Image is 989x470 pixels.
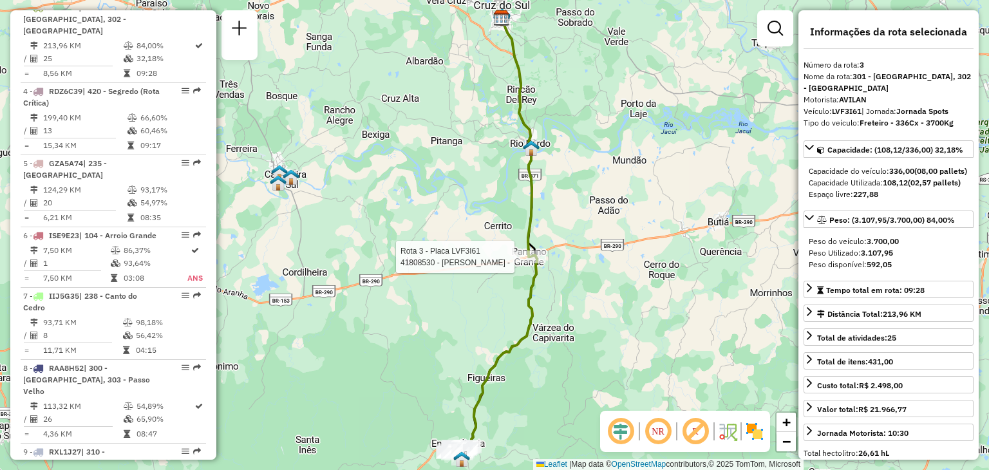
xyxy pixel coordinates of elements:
[23,158,107,180] span: 5 -
[127,114,137,122] i: % de utilização do peso
[182,292,189,299] em: Opções
[817,308,921,320] div: Distância Total:
[124,430,130,438] i: Tempo total em rota
[30,55,38,62] i: Total de Atividades
[49,291,79,301] span: IIJ5G35
[111,274,117,282] i: Tempo total em rota
[42,257,110,270] td: 1
[762,15,788,41] a: Exibir filtros
[23,196,30,209] td: /
[804,211,974,228] a: Peso: (3.107,95/3.700,00) 84,00%
[860,60,864,70] strong: 3
[111,259,120,267] i: % de utilização da cubagem
[193,87,201,95] em: Rota exportada
[453,451,470,467] img: Encruzilhada do Sul
[283,169,299,185] img: FAD Santa Cruz do Sul- Cachoeira
[809,177,968,189] div: Capacidade Utilizada:
[23,86,160,108] span: | 420 - Segredo (Rota Crítica)
[136,428,194,440] td: 08:47
[42,124,127,137] td: 13
[804,352,974,370] a: Total de itens:431,00
[182,447,189,455] em: Opções
[136,67,194,80] td: 09:28
[42,272,110,285] td: 7,50 KM
[23,291,137,312] span: | 238 - Canto do Cedro
[817,380,903,391] div: Custo total:
[49,86,82,96] span: RDZ6C39
[182,159,189,167] em: Opções
[135,344,200,357] td: 04:15
[777,432,796,451] a: Zoom out
[42,344,122,357] td: 11,71 KM
[123,244,187,257] td: 86,37%
[605,416,636,447] span: Ocultar deslocamento
[193,447,201,455] em: Rota exportada
[187,272,203,285] td: ANS
[127,186,137,194] i: % de utilização do peso
[127,142,134,149] i: Tempo total em rota
[30,127,38,135] i: Total de Atividades
[123,272,187,285] td: 03:08
[809,165,968,177] div: Capacidade do veículo:
[227,15,252,44] a: Nova sessão e pesquisa
[569,460,571,469] span: |
[140,111,201,124] td: 66,60%
[809,259,968,270] div: Peso disponível:
[270,174,287,191] img: Cachoeira do Sul
[123,257,187,270] td: 93,64%
[42,316,122,329] td: 93,71 KM
[23,363,150,396] span: 8 -
[896,106,948,116] strong: Jornada Spots
[182,364,189,371] em: Opções
[817,333,896,343] span: Total de atividades:
[127,127,137,135] i: % de utilização da cubagem
[111,247,120,254] i: % de utilização do peso
[23,230,156,240] span: 6 -
[127,199,137,207] i: % de utilização da cubagem
[804,59,974,71] div: Número da rota:
[643,416,673,447] span: Ocultar NR
[889,166,914,176] strong: 336,00
[123,319,133,326] i: % de utilização do peso
[30,186,38,194] i: Distância Total
[804,328,974,346] a: Total de atividades:25
[817,404,907,415] div: Valor total:
[839,95,867,104] strong: AVILAN
[140,196,201,209] td: 54,97%
[49,447,81,456] span: RXL1J27
[804,71,971,93] strong: 301 - [GEOGRAPHIC_DATA], 302 - [GEOGRAPHIC_DATA]
[23,272,30,285] td: =
[858,404,907,414] strong: R$ 21.966,77
[124,415,133,423] i: % de utilização da cubagem
[135,316,200,329] td: 98,18%
[42,329,122,342] td: 8
[804,424,974,441] a: Jornada Motorista: 10:30
[867,236,899,246] strong: 3.700,00
[804,160,974,205] div: Capacidade: (108,12/336,00) 32,18%
[193,292,201,299] em: Rota exportada
[182,87,189,95] em: Opções
[817,428,909,439] div: Jornada Motorista: 10:30
[195,42,203,50] i: Rota otimizada
[30,114,38,122] i: Distância Total
[536,460,567,469] a: Leaflet
[136,52,194,65] td: 32,18%
[30,259,38,267] i: Total de Atividades
[136,413,194,426] td: 65,90%
[817,356,893,368] div: Total de itens:
[23,428,30,440] td: =
[782,433,791,449] span: −
[23,3,126,35] span: 3 -
[23,257,30,270] td: /
[782,414,791,430] span: +
[804,447,974,459] div: Total hectolitro:
[914,166,967,176] strong: (08,00 pallets)
[140,124,201,137] td: 60,46%
[804,376,974,393] a: Custo total:R$ 2.498,00
[42,67,123,80] td: 8,56 KM
[861,248,893,258] strong: 3.107,95
[804,281,974,298] a: Tempo total em rota: 09:28
[49,363,84,373] span: RAA8H52
[140,139,201,152] td: 09:17
[804,71,974,94] div: Nome da rota:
